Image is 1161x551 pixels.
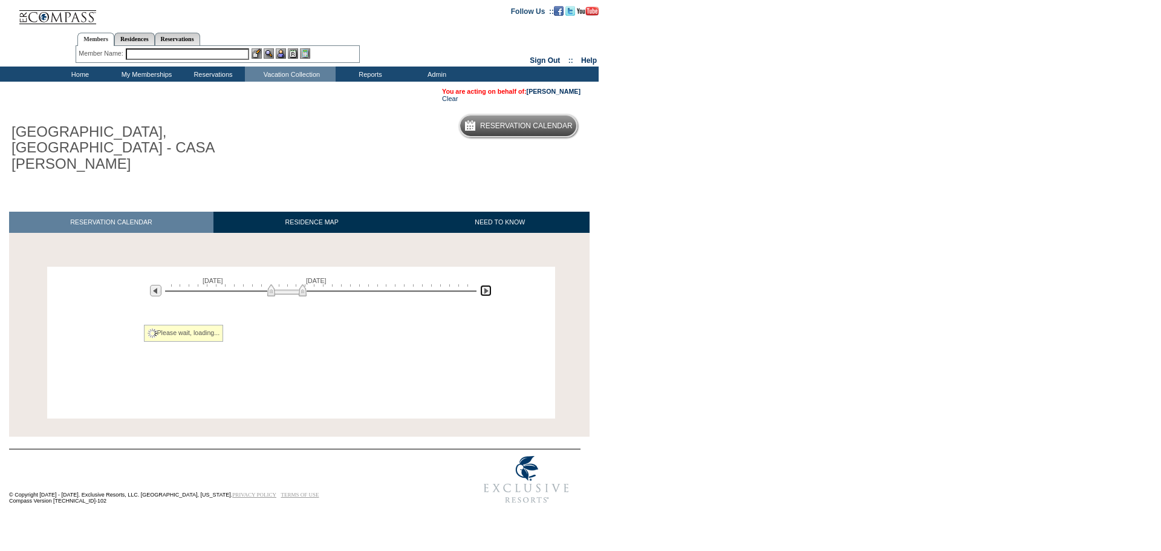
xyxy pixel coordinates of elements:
[9,212,213,233] a: RESERVATION CALENDAR
[577,7,599,14] a: Subscribe to our YouTube Channel
[144,325,224,342] div: Please wait, loading...
[480,285,492,296] img: Next
[79,48,125,59] div: Member Name:
[9,122,280,174] h1: [GEOGRAPHIC_DATA], [GEOGRAPHIC_DATA] - CASA [PERSON_NAME]
[276,48,286,59] img: Impersonate
[77,33,114,46] a: Members
[442,95,458,102] a: Clear
[245,67,336,82] td: Vacation Collection
[565,7,575,14] a: Follow us on Twitter
[112,67,178,82] td: My Memberships
[178,67,245,82] td: Reservations
[232,492,276,498] a: PRIVACY POLICY
[281,492,319,498] a: TERMS OF USE
[114,33,155,45] a: Residences
[148,328,157,338] img: spinner2.gif
[581,56,597,65] a: Help
[306,277,327,284] span: [DATE]
[554,7,564,14] a: Become our fan on Facebook
[527,88,580,95] a: [PERSON_NAME]
[410,212,590,233] a: NEED TO KNOW
[554,6,564,16] img: Become our fan on Facebook
[577,7,599,16] img: Subscribe to our YouTube Channel
[336,67,402,82] td: Reports
[402,67,469,82] td: Admin
[530,56,560,65] a: Sign Out
[150,285,161,296] img: Previous
[300,48,310,59] img: b_calculator.gif
[252,48,262,59] img: b_edit.gif
[565,6,575,16] img: Follow us on Twitter
[213,212,411,233] a: RESIDENCE MAP
[511,6,554,16] td: Follow Us ::
[155,33,200,45] a: Reservations
[288,48,298,59] img: Reservations
[9,451,432,510] td: © Copyright [DATE] - [DATE]. Exclusive Resorts, LLC. [GEOGRAPHIC_DATA], [US_STATE]. Compass Versi...
[442,88,580,95] span: You are acting on behalf of:
[472,449,580,510] img: Exclusive Resorts
[264,48,274,59] img: View
[203,277,223,284] span: [DATE]
[568,56,573,65] span: ::
[45,67,112,82] td: Home
[480,122,573,130] h5: Reservation Calendar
